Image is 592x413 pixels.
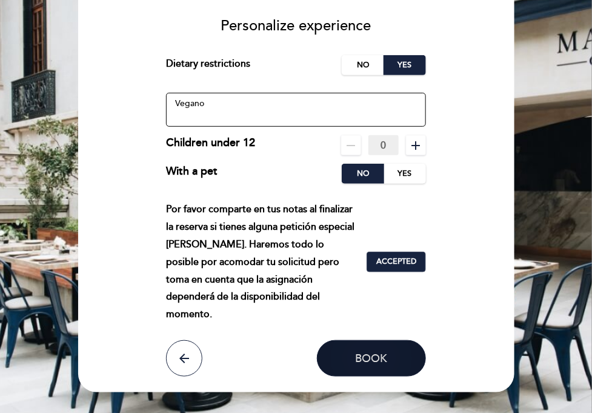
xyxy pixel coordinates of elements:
span: Book [356,352,388,365]
span: Personalize experience [221,17,371,35]
i: arrow_back [177,351,191,366]
button: arrow_back [166,340,202,377]
label: Yes [384,164,426,184]
button: Book [317,340,426,377]
div: Dietary restrictions [166,55,342,75]
div: Children under 12 [166,135,255,155]
div: With a pet [166,164,218,184]
label: No [342,55,384,75]
label: Yes [384,55,426,75]
span: Accepted [376,257,416,267]
button: Accepted [367,252,426,272]
div: Por favor comparte en tus notas al finalizar la reserva si tienes alguna petición especial [PERSO... [166,201,367,323]
i: remove [344,138,359,153]
i: add [409,138,424,153]
label: No [342,164,384,184]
